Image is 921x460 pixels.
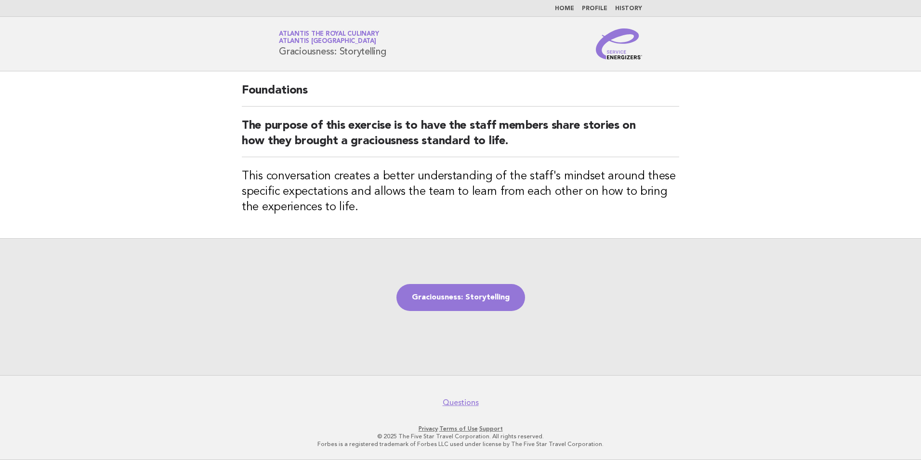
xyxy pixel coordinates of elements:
[443,398,479,407] a: Questions
[279,31,386,56] h1: Graciousness: Storytelling
[419,425,438,432] a: Privacy
[439,425,478,432] a: Terms of Use
[582,6,607,12] a: Profile
[396,284,525,311] a: Graciousness: Storytelling
[596,28,642,59] img: Service Energizers
[166,425,755,433] p: · ·
[555,6,574,12] a: Home
[279,39,376,45] span: Atlantis [GEOGRAPHIC_DATA]
[242,83,679,107] h2: Foundations
[615,6,642,12] a: History
[166,433,755,440] p: © 2025 The Five Star Travel Corporation. All rights reserved.
[479,425,503,432] a: Support
[242,169,679,215] h3: This conversation creates a better understanding of the staff's mindset around these specific exp...
[166,440,755,448] p: Forbes is a registered trademark of Forbes LLC used under license by The Five Star Travel Corpora...
[242,118,679,157] h2: The purpose of this exercise is to have the staff members share stories on how they brought a gra...
[279,31,379,44] a: Atlantis the Royal CulinaryAtlantis [GEOGRAPHIC_DATA]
